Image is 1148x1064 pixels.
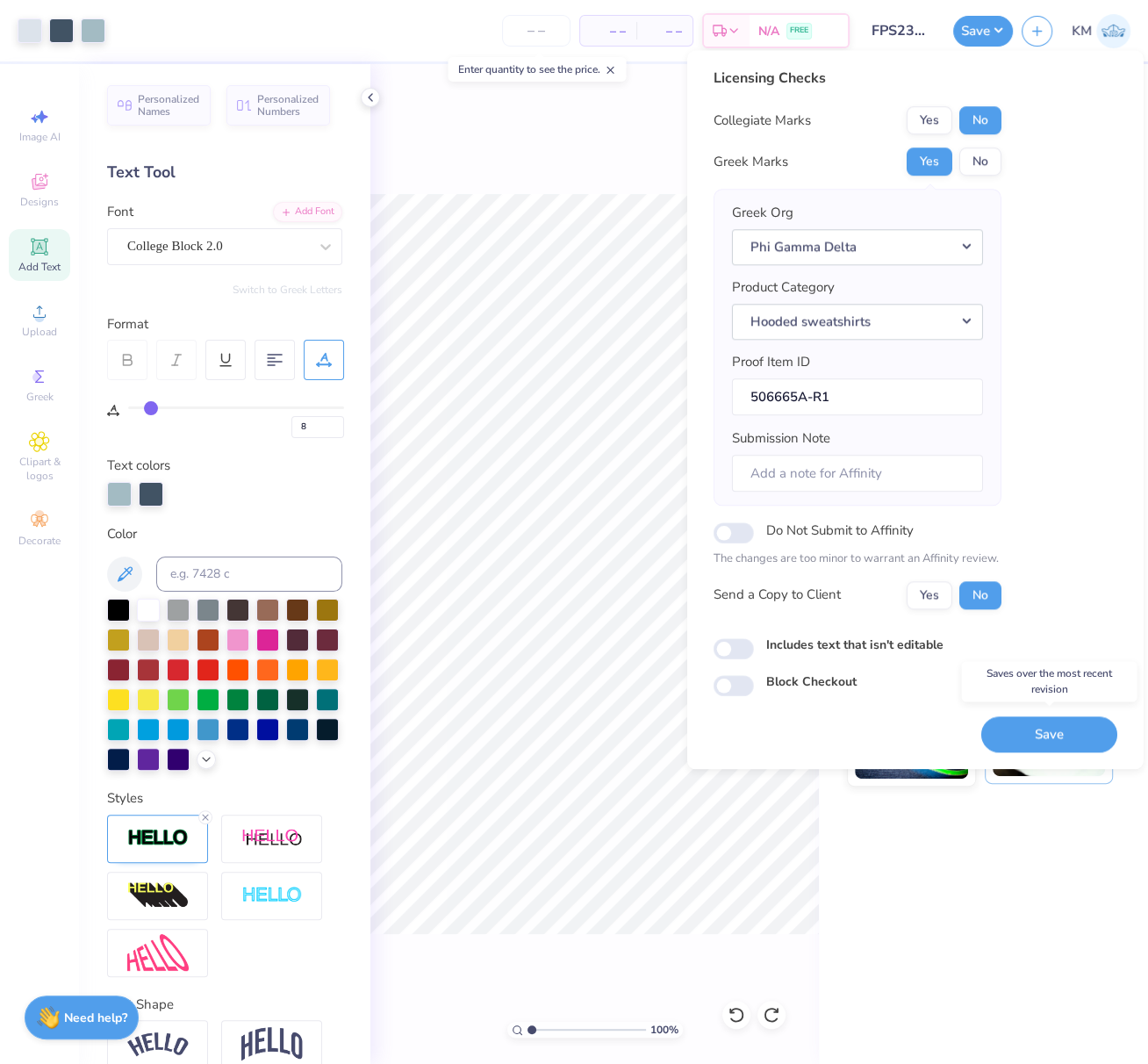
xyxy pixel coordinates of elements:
span: Upload [22,325,57,339]
div: Text Shape [107,995,342,1015]
a: KM [1072,14,1130,48]
label: Greek Org [732,203,793,223]
div: Send a Copy to Client [714,585,841,605]
label: Font [107,202,133,222]
button: No [959,147,1001,176]
img: Negative Space [241,886,303,906]
img: 3d Illusion [127,881,189,909]
label: Block Checkout [766,672,857,691]
div: Format [107,314,344,334]
button: Yes [907,147,952,176]
input: Untitled Design [858,13,944,48]
button: Save [981,716,1117,752]
img: Katrina Mae Mijares [1096,14,1130,48]
label: Submission Note [732,428,830,449]
button: No [959,106,1001,134]
span: Greek [26,390,54,404]
span: Image AI [19,130,61,144]
div: Greek Marks [714,152,788,172]
strong: Need help? [64,1010,127,1026]
span: Decorate [18,534,61,548]
label: Do Not Submit to Affinity [766,519,914,542]
input: e.g. 7428 c [156,557,342,592]
button: Hooded sweatshirts [732,304,983,340]
button: Switch to Greek Letters [233,283,342,297]
button: Phi Gamma Delta [732,229,983,265]
div: Add Font [273,202,342,222]
div: Saves over the most recent revision [961,661,1137,701]
div: Text Tool [107,161,342,184]
label: Includes text that isn't editable [766,636,944,654]
div: Licensing Checks [714,68,1001,89]
label: Text colors [107,456,170,476]
img: Shadow [241,828,303,850]
button: Save [953,16,1013,47]
button: No [959,581,1001,609]
label: Product Category [732,277,835,298]
input: Add a note for Affinity [732,455,983,492]
span: – – [591,22,626,40]
span: KM [1072,21,1092,41]
p: The changes are too minor to warrant an Affinity review. [714,550,1001,568]
span: N/A [758,22,779,40]
input: – – [502,15,570,47]
span: Personalized Names [138,93,200,118]
button: Yes [907,581,952,609]
div: Styles [107,788,342,809]
span: – – [647,22,682,40]
span: FREE [790,25,808,37]
span: Personalized Numbers [257,93,319,118]
button: Yes [907,106,952,134]
div: Color [107,524,342,544]
span: 100 % [650,1022,678,1038]
img: Free Distort [127,934,189,972]
img: Arch [241,1027,303,1060]
label: Proof Item ID [732,352,810,372]
span: Designs [20,195,59,209]
img: Stroke [127,828,189,848]
span: Add Text [18,260,61,274]
img: Arc [127,1032,189,1056]
div: Collegiate Marks [714,111,811,131]
div: Enter quantity to see the price. [448,57,626,82]
span: Clipart & logos [9,455,70,483]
